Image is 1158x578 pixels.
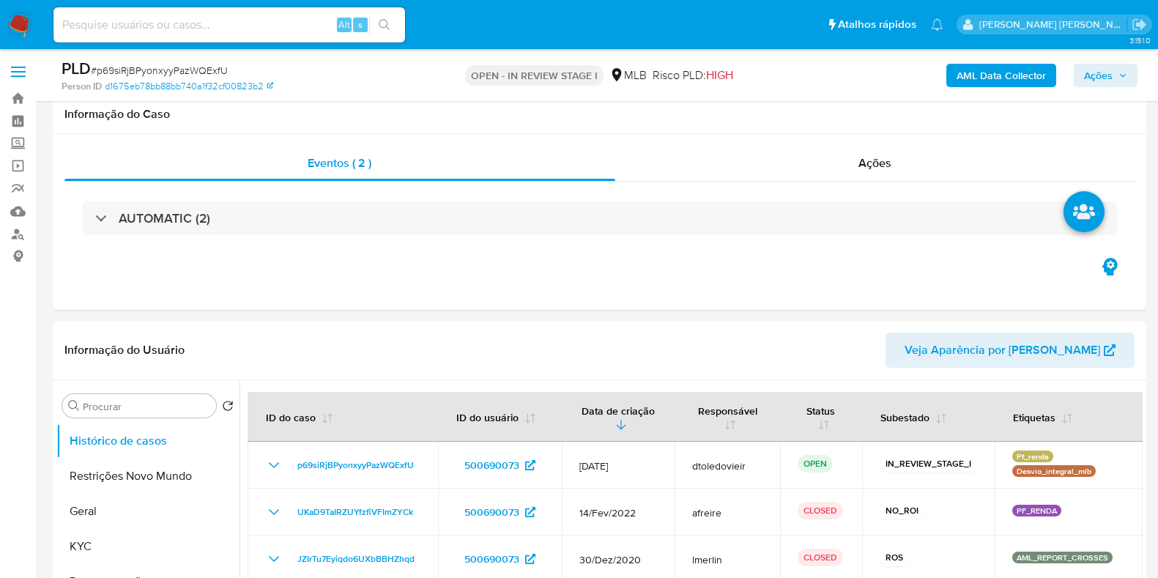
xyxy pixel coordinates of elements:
[886,333,1135,368] button: Veja Aparência por [PERSON_NAME]
[83,400,210,413] input: Procurar
[706,67,733,84] span: HIGH
[56,459,240,494] button: Restrições Novo Mundo
[91,63,228,78] span: # p69siRjBPyonxyyPazWQExfU
[56,494,240,529] button: Geral
[62,80,102,93] b: Person ID
[957,64,1046,87] b: AML Data Collector
[56,423,240,459] button: Histórico de casos
[338,18,350,32] span: Alt
[1074,64,1137,87] button: Ações
[62,56,91,80] b: PLD
[68,400,80,412] button: Procurar
[979,18,1127,32] p: danilo.toledo@mercadolivre.com
[119,210,210,226] h3: AUTOMATIC (2)
[465,65,604,86] p: OPEN - IN REVIEW STAGE I
[56,529,240,564] button: KYC
[905,333,1100,368] span: Veja Aparência por [PERSON_NAME]
[105,80,273,93] a: d1675eb78bb88bb740a1f32cf00823b2
[931,18,943,31] a: Notificações
[1132,17,1147,32] a: Sair
[222,400,234,416] button: Retornar ao pedido padrão
[82,201,1117,235] div: AUTOMATIC (2)
[308,155,371,171] span: Eventos ( 2 )
[653,67,733,84] span: Risco PLD:
[53,15,405,34] input: Pesquise usuários ou casos...
[64,343,185,357] h1: Informação do Usuário
[358,18,363,32] span: s
[609,67,647,84] div: MLB
[858,155,891,171] span: Ações
[1084,64,1113,87] span: Ações
[838,17,916,32] span: Atalhos rápidos
[369,15,399,35] button: search-icon
[64,107,1135,122] h1: Informação do Caso
[946,64,1056,87] button: AML Data Collector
